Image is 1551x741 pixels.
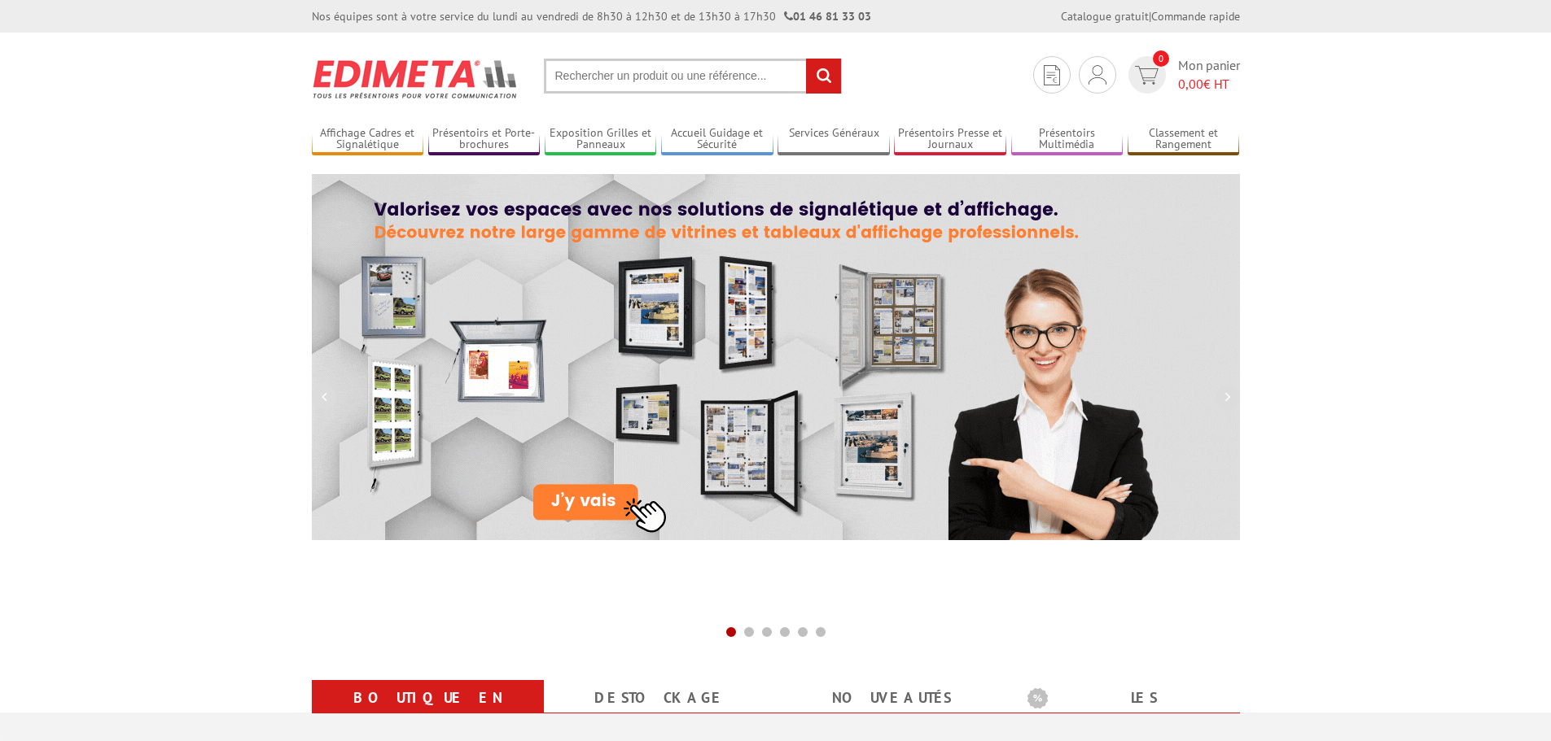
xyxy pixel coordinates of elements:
[806,59,841,94] input: rechercher
[545,126,657,153] a: Exposition Grilles et Panneaux
[1011,126,1124,153] a: Présentoirs Multimédia
[312,126,424,153] a: Affichage Cadres et Signalétique
[428,126,541,153] a: Présentoirs et Porte-brochures
[778,126,890,153] a: Services Généraux
[1061,9,1149,24] a: Catalogue gratuit
[1027,683,1231,716] b: Les promotions
[1135,66,1159,85] img: devis rapide
[312,49,519,109] img: Présentoir, panneau, stand - Edimeta - PLV, affichage, mobilier bureau, entreprise
[1178,56,1240,94] span: Mon panier
[1061,8,1240,24] div: |
[795,683,988,713] a: nouveautés
[1178,75,1240,94] span: € HT
[1124,56,1240,94] a: devis rapide 0 Mon panier 0,00€ HT
[563,683,756,713] a: Destockage
[1044,65,1060,85] img: devis rapide
[1128,126,1240,153] a: Classement et Rangement
[1089,65,1106,85] img: devis rapide
[1151,9,1240,24] a: Commande rapide
[1178,76,1203,92] span: 0,00
[894,126,1006,153] a: Présentoirs Presse et Journaux
[312,8,871,24] div: Nos équipes sont à votre service du lundi au vendredi de 8h30 à 12h30 et de 13h30 à 17h30
[784,9,871,24] strong: 01 46 81 33 03
[661,126,773,153] a: Accueil Guidage et Sécurité
[1153,50,1169,67] span: 0
[544,59,842,94] input: Rechercher un produit ou une référence...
